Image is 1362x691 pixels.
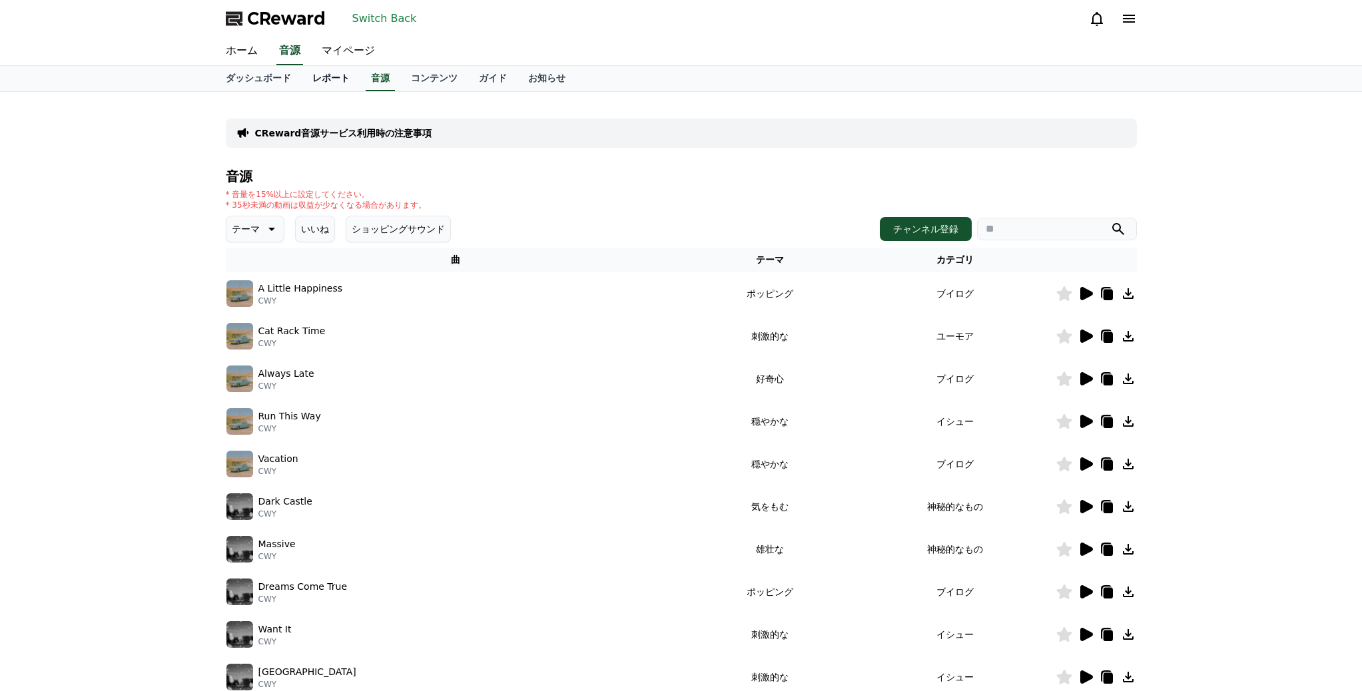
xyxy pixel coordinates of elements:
p: Massive [258,537,296,551]
a: 音源 [276,37,303,65]
a: CReward [226,8,326,29]
a: レポート [302,66,360,91]
a: マイページ [311,37,386,65]
img: music [226,621,253,648]
p: Vacation [258,452,298,466]
td: 刺激的な [686,315,854,357]
p: CWY [258,551,296,562]
img: music [226,323,253,349]
td: 気をもむ [686,485,854,528]
td: ユーモア [854,315,1056,357]
p: CWY [258,636,292,647]
img: music [226,280,253,307]
td: イシュー [854,400,1056,443]
p: Always Late [258,367,314,381]
p: Dark Castle [258,495,312,509]
th: テーマ [686,248,854,272]
p: [GEOGRAPHIC_DATA] [258,665,356,679]
p: CWY [258,679,356,690]
td: ブイログ [854,571,1056,613]
p: CWY [258,423,321,434]
h4: 音源 [226,169,1137,184]
button: Switch Back [347,8,422,29]
button: いいね [295,216,335,242]
p: CWY [258,381,314,391]
td: ブイログ [854,443,1056,485]
p: CWY [258,594,348,604]
td: 神秘的なもの [854,528,1056,571]
img: music [226,664,253,690]
p: CWY [258,466,298,477]
span: CReward [247,8,326,29]
p: CWY [258,509,312,519]
img: music [226,493,253,520]
a: お知らせ [517,66,576,91]
img: music [226,578,253,605]
p: テーマ [232,220,260,238]
img: music [226,451,253,477]
td: ポッピング [686,571,854,613]
p: Want It [258,622,292,636]
p: A Little Happiness [258,282,343,296]
a: コンテンツ [400,66,468,91]
p: Cat Rack Time [258,324,326,338]
button: テーマ [226,216,284,242]
p: Run This Way [258,409,321,423]
p: CWY [258,338,326,349]
p: CWY [258,296,343,306]
td: 神秘的なもの [854,485,1056,528]
p: * 35秒未満の動画は収益が少なくなる場合があります。 [226,200,426,210]
td: ブイログ [854,272,1056,315]
button: ショッピングサウンド [346,216,451,242]
img: music [226,408,253,435]
td: イシュー [854,613,1056,656]
th: カテゴリ [854,248,1056,272]
img: music [226,365,253,392]
td: ポッピング [686,272,854,315]
td: 穏やかな [686,400,854,443]
p: * 音量を15%以上に設定してください。 [226,189,426,200]
a: ダッシュボード [215,66,302,91]
td: 好奇心 [686,357,854,400]
button: チャンネル登録 [880,217,972,241]
a: ガイド [468,66,517,91]
td: ブイログ [854,357,1056,400]
img: music [226,536,253,563]
td: 刺激的な [686,613,854,656]
a: ホーム [215,37,268,65]
a: 音源 [366,66,395,91]
td: 穏やかな [686,443,854,485]
p: Dreams Come True [258,580,348,594]
a: CReward音源サービス利用時の注意事項 [255,126,432,140]
td: 雄壮な [686,528,854,571]
th: 曲 [226,248,687,272]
